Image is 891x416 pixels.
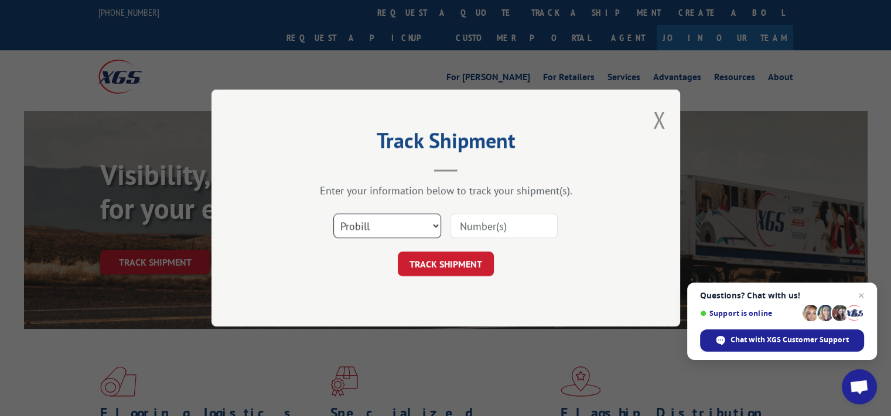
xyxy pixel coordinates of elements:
[854,288,868,302] span: Close chat
[730,335,849,345] span: Chat with XGS Customer Support
[842,369,877,404] div: Open chat
[270,132,622,154] h2: Track Shipment
[398,252,494,276] button: TRACK SHIPMENT
[700,329,864,352] div: Chat with XGS Customer Support
[270,184,622,197] div: Enter your information below to track your shipment(s).
[450,214,558,238] input: Number(s)
[700,291,864,300] span: Questions? Chat with us!
[653,104,665,135] button: Close modal
[700,309,798,318] span: Support is online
